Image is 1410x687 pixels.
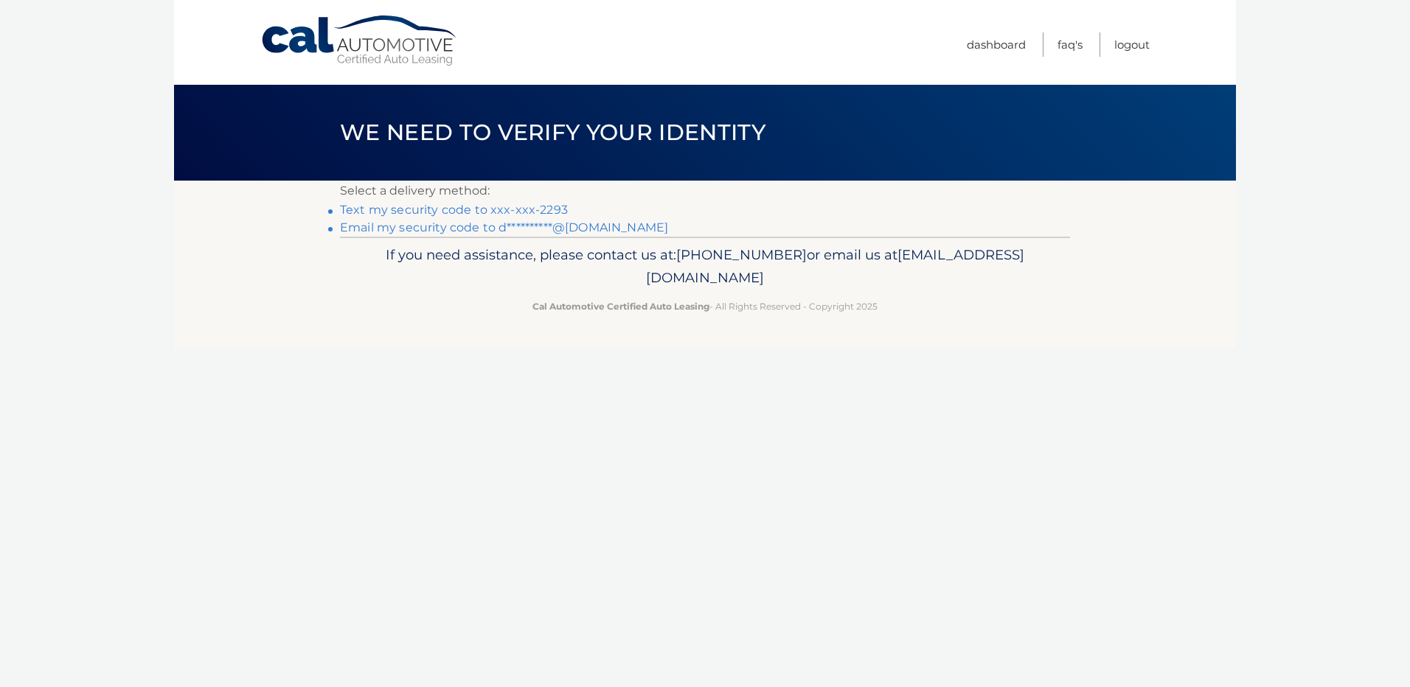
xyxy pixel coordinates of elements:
a: Email my security code to d**********@[DOMAIN_NAME] [340,220,668,234]
p: - All Rights Reserved - Copyright 2025 [350,299,1060,314]
p: Select a delivery method: [340,181,1070,201]
a: Dashboard [967,32,1026,57]
a: Cal Automotive [260,15,459,67]
a: Text my security code to xxx-xxx-2293 [340,203,568,217]
a: FAQ's [1057,32,1083,57]
strong: Cal Automotive Certified Auto Leasing [532,301,709,312]
p: If you need assistance, please contact us at: or email us at [350,243,1060,290]
span: We need to verify your identity [340,119,765,146]
a: Logout [1114,32,1150,57]
span: [PHONE_NUMBER] [676,246,807,263]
